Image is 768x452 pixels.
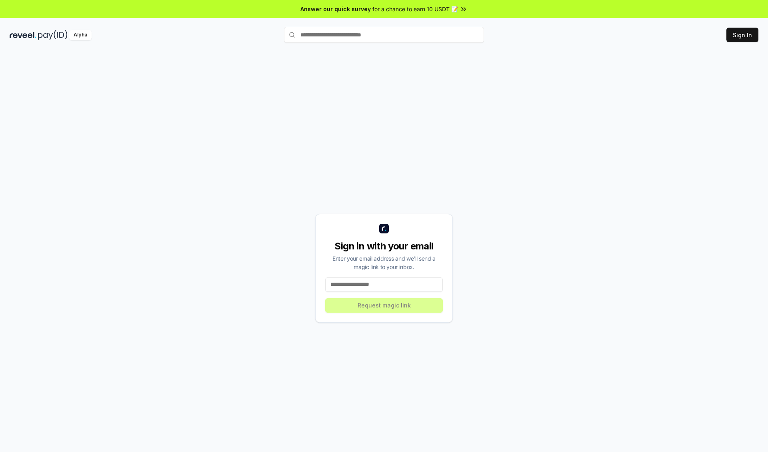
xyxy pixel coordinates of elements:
button: Sign In [726,28,758,42]
div: Sign in with your email [325,240,443,253]
span: Answer our quick survey [300,5,371,13]
div: Alpha [69,30,92,40]
img: logo_small [379,224,389,233]
img: pay_id [38,30,68,40]
img: reveel_dark [10,30,36,40]
div: Enter your email address and we’ll send a magic link to your inbox. [325,254,443,271]
span: for a chance to earn 10 USDT 📝 [372,5,458,13]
